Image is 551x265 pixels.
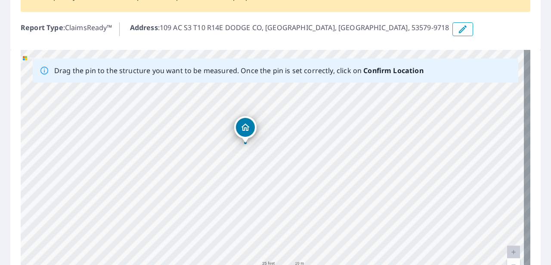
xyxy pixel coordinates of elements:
a: Current Level 20, Zoom In Disabled [507,246,520,259]
b: Report Type [21,23,63,32]
p: Drag the pin to the structure you want to be measured. Once the pin is set correctly, click on [54,65,424,76]
b: Address [130,23,158,32]
div: Dropped pin, building 1, Residential property, 109 AC S3 T10 R14E DODGE CO REESEVILLE, WI 53579-9718 [234,116,257,143]
b: Confirm Location [363,66,423,75]
p: : ClaimsReady™ [21,22,112,36]
p: : 109 AC S3 T10 R14E DODGE CO, [GEOGRAPHIC_DATA], [GEOGRAPHIC_DATA], 53579-9718 [130,22,449,36]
